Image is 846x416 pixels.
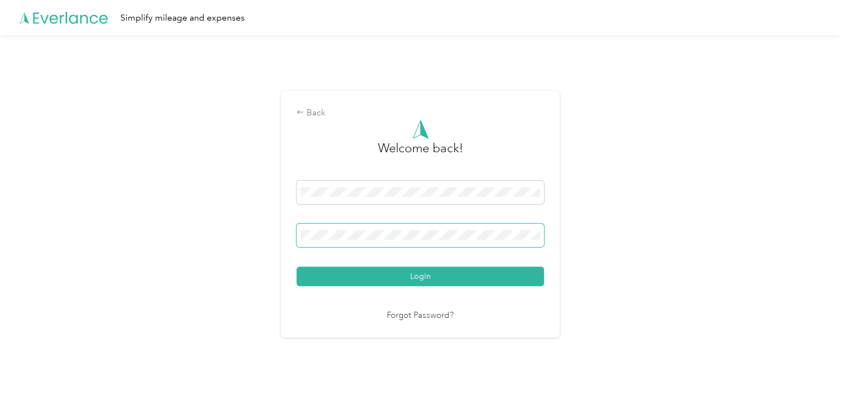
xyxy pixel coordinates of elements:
h3: greeting [378,139,463,169]
iframe: Everlance-gr Chat Button Frame [784,354,846,416]
div: Simplify mileage and expenses [120,11,245,25]
a: Forgot Password? [387,309,454,322]
div: Back [296,107,544,120]
button: Login [296,267,544,286]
